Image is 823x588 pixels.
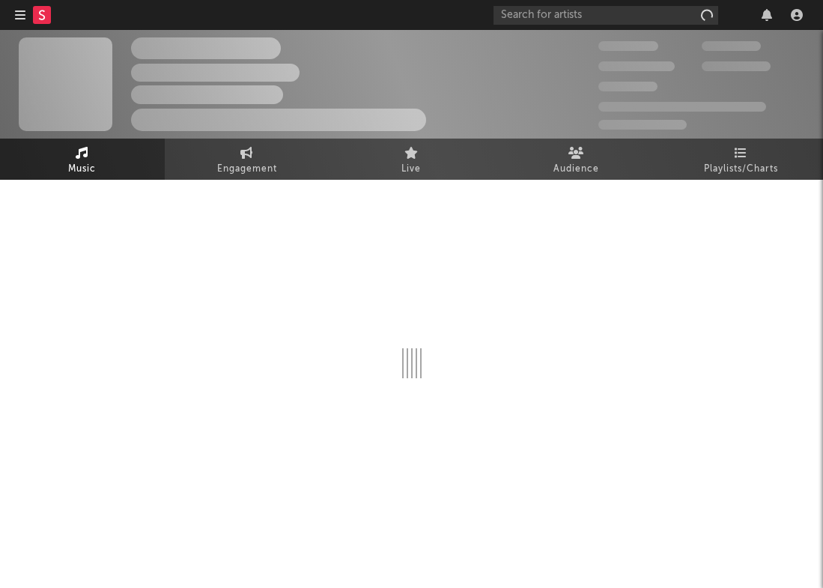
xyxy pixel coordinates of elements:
span: Music [68,160,96,178]
span: 100,000 [702,41,761,51]
a: Playlists/Charts [658,139,823,180]
span: Jump Score: 85.0 [598,120,687,130]
span: Engagement [217,160,277,178]
a: Audience [494,139,658,180]
a: Live [329,139,494,180]
span: 50,000,000 Monthly Listeners [598,102,766,112]
span: Audience [553,160,599,178]
input: Search for artists [494,6,718,25]
span: Playlists/Charts [704,160,778,178]
span: Live [401,160,421,178]
a: Engagement [165,139,329,180]
span: 50,000,000 [598,61,675,71]
span: 100,000 [598,82,658,91]
span: 1,000,000 [702,61,771,71]
span: 300,000 [598,41,658,51]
